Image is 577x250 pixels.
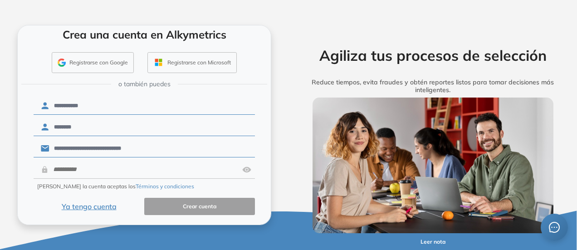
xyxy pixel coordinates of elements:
span: message [549,222,560,233]
img: OUTLOOK_ICON [153,57,164,68]
button: Ya tengo cuenta [34,198,144,216]
button: Registrarse con Microsoft [147,52,237,73]
button: Crear cuenta [144,198,255,216]
button: Términos y condiciones [136,182,194,191]
h5: Reduce tiempos, evita fraudes y obtén reportes listos para tomar decisiones más inteligentes. [299,78,567,94]
img: asd [242,161,251,178]
h4: Crea una cuenta en Alkymetrics [29,28,259,41]
h2: Agiliza tus procesos de selección [299,47,567,64]
span: o también puedes [118,79,171,89]
img: GMAIL_ICON [58,59,66,67]
button: Registrarse con Google [52,52,134,73]
img: img-more-info [313,98,553,233]
span: [PERSON_NAME] la cuenta aceptas los [37,182,194,191]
